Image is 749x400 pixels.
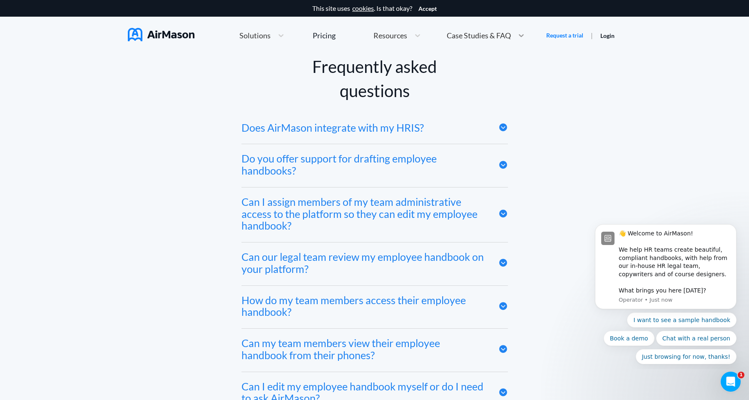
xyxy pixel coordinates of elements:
span: Resources [373,32,407,39]
iframe: Intercom live chat [721,372,741,392]
div: Can my team members view their employee handbook from their phones? [241,337,486,361]
a: Pricing [313,28,336,43]
a: Request a trial [546,31,583,40]
div: Does AirMason integrate with my HRIS? [241,122,424,134]
iframe: Intercom notifications message [582,217,749,369]
button: Accept cookies [418,5,437,12]
a: Login [600,32,615,39]
div: Can I assign members of my team administrative access to the platform so they can edit my employe... [241,196,486,232]
div: Do you offer support for drafting employee handbooks? [241,152,486,177]
span: Case Studies & FAQ [447,32,511,39]
img: AirMason Logo [128,28,194,41]
div: Frequently asked questions [308,55,441,103]
div: How do my team members access their employee handbook? [241,294,486,318]
span: 1 [738,372,744,378]
div: Can our legal team review my employee handbook on your platform? [241,251,486,275]
span: | [591,31,593,39]
div: Pricing [313,32,336,39]
span: Solutions [239,32,271,39]
a: cookies [352,5,374,12]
